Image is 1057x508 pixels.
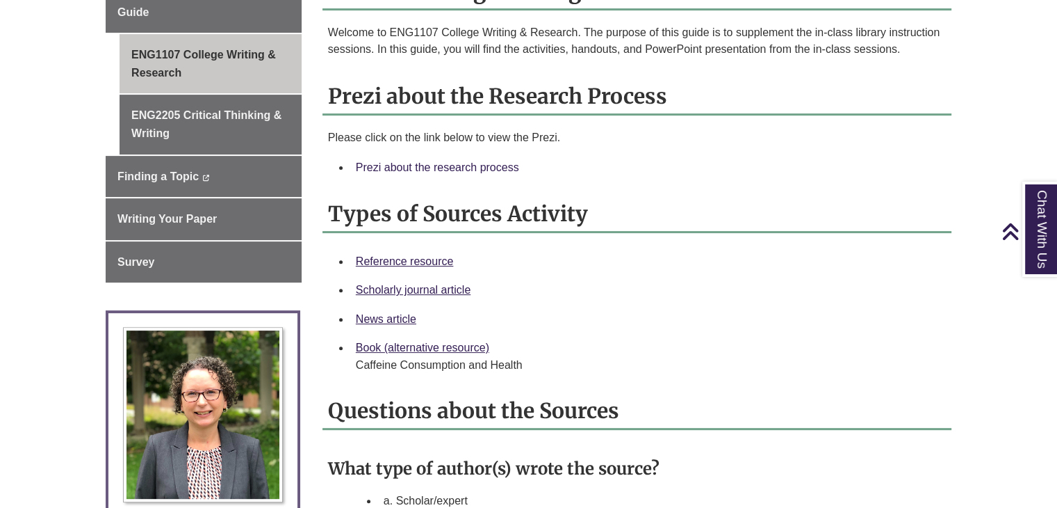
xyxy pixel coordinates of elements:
[123,327,283,502] img: Profile Photo
[328,458,659,479] strong: What type of author(s) wrote the source?
[120,34,302,93] a: ENG1107 College Writing & Research
[356,161,519,173] a: Prezi about the research process
[356,342,489,354] a: Book (alternative resource)
[117,256,154,268] span: Survey
[322,196,951,233] h2: Types of Sources Activity
[117,170,199,182] span: Finding a Topic
[106,241,302,283] a: Survey
[322,393,951,430] h2: Questions about the Sources
[117,213,217,225] span: Writing Your Paper
[106,156,302,198] a: Finding a Topic
[356,357,940,374] div: Caffeine Consumption and Health
[322,79,951,116] h2: Prezi about the Research Process
[356,284,470,296] a: Scholarly journal article
[328,24,946,58] p: Welcome to ENG1107 College Writing & Research. The purpose of this guide is to supplement the in-...
[328,129,946,146] p: Please click on the link below to view the Prezi.
[202,175,210,181] i: This link opens in a new window
[1001,222,1054,241] a: Back to Top
[356,313,416,325] a: News article
[120,95,302,154] a: ENG2205 Critical Thinking & Writing
[106,198,302,240] a: Writing Your Paper
[356,255,454,267] a: Reference resource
